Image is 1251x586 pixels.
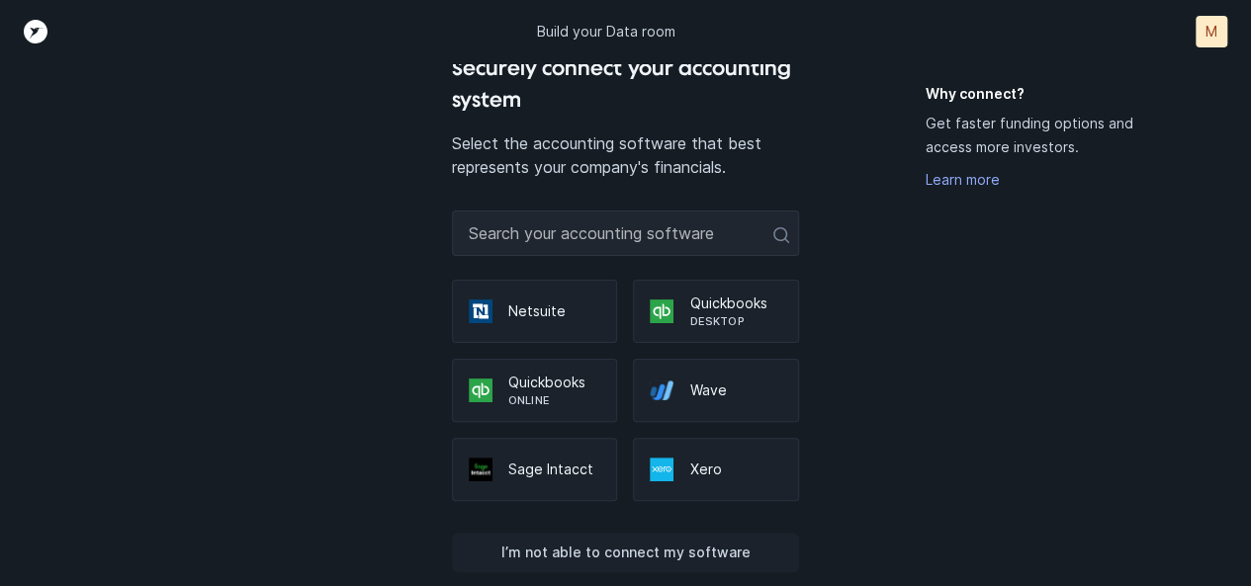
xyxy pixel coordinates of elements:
[689,293,782,313] p: Quickbooks
[508,373,601,392] p: Quickbooks
[633,280,799,343] div: QuickbooksDesktop
[689,380,782,400] p: Wave
[452,438,618,501] div: Sage Intacct
[500,541,750,564] p: I’m not able to connect my software
[508,460,601,479] p: Sage Intacct
[689,460,782,479] p: Xero
[508,392,601,408] p: Online
[452,131,799,179] p: Select the accounting software that best represents your company's financials.
[508,301,601,321] p: Netsuite
[633,438,799,501] div: Xero
[926,112,1146,159] p: Get faster funding options and access more investors.
[633,359,799,422] div: Wave
[452,280,618,343] div: Netsuite
[537,22,675,42] p: Build your Data room
[452,52,799,116] h4: Securely connect your accounting system
[926,171,1000,188] a: Learn more
[1196,16,1227,47] button: M
[452,210,799,256] input: Search your accounting software
[452,359,618,422] div: QuickbooksOnline
[689,313,782,329] p: Desktop
[926,84,1146,104] h5: Why connect?
[452,533,799,572] button: I’m not able to connect my software
[1206,22,1217,42] p: M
